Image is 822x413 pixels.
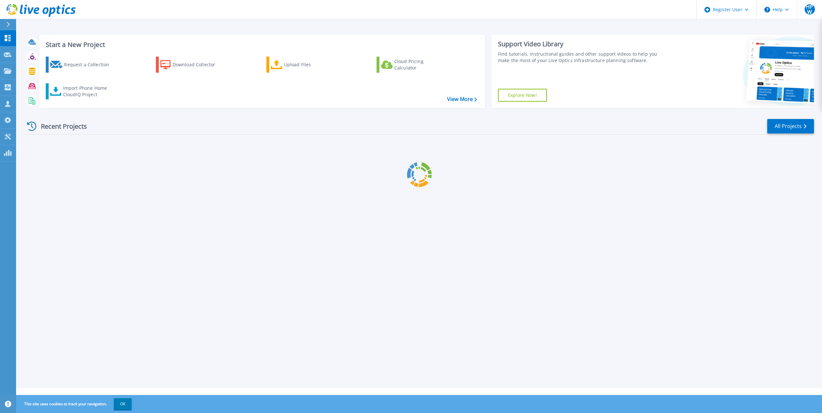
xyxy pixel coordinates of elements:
[173,58,224,71] div: Download Collector
[498,51,664,64] div: Find tutorials, instructional guides and other support videos to help you make the most of your L...
[498,40,664,48] div: Support Video Library
[46,41,477,48] h3: Start a New Project
[114,398,132,410] button: OK
[447,96,477,102] a: View More
[25,118,96,134] div: Recent Projects
[284,58,336,71] div: Upload Files
[377,57,448,73] a: Cloud Pricing Calculator
[156,57,228,73] a: Download Collector
[63,85,113,98] div: Import Phone Home CloudIQ Project
[46,57,118,73] a: Request a Collection
[18,398,132,410] span: This site uses cookies to track your navigation.
[805,4,815,14] span: HPW
[767,119,814,133] a: All Projects
[498,89,547,102] a: Explore Now!
[64,58,116,71] div: Request a Collection
[394,58,446,71] div: Cloud Pricing Calculator
[266,57,338,73] a: Upload Files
